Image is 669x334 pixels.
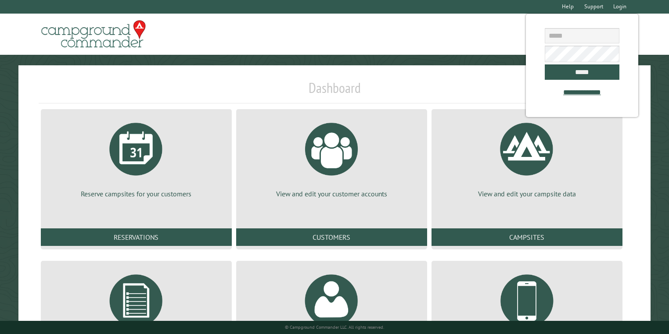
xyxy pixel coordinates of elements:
[442,189,612,199] p: View and edit your campsite data
[41,228,232,246] a: Reservations
[247,189,417,199] p: View and edit your customer accounts
[442,116,612,199] a: View and edit your campsite data
[247,116,417,199] a: View and edit your customer accounts
[51,116,221,199] a: Reserve campsites for your customers
[39,79,631,103] h1: Dashboard
[51,189,221,199] p: Reserve campsites for your customers
[236,228,427,246] a: Customers
[285,324,384,330] small: © Campground Commander LLC. All rights reserved.
[432,228,622,246] a: Campsites
[39,17,148,51] img: Campground Commander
